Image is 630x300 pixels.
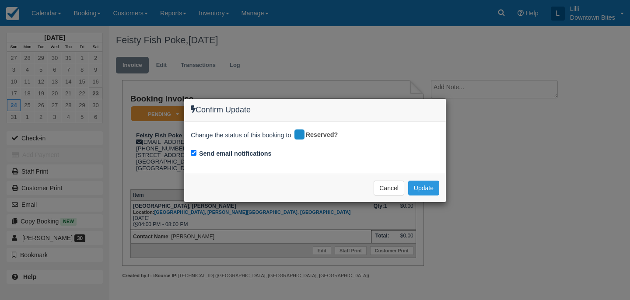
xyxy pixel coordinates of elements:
[374,181,404,195] button: Cancel
[199,149,272,158] label: Send email notifications
[191,131,291,142] span: Change the status of this booking to
[408,181,439,195] button: Update
[191,105,439,115] h4: Confirm Update
[293,128,344,142] div: Reserved?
